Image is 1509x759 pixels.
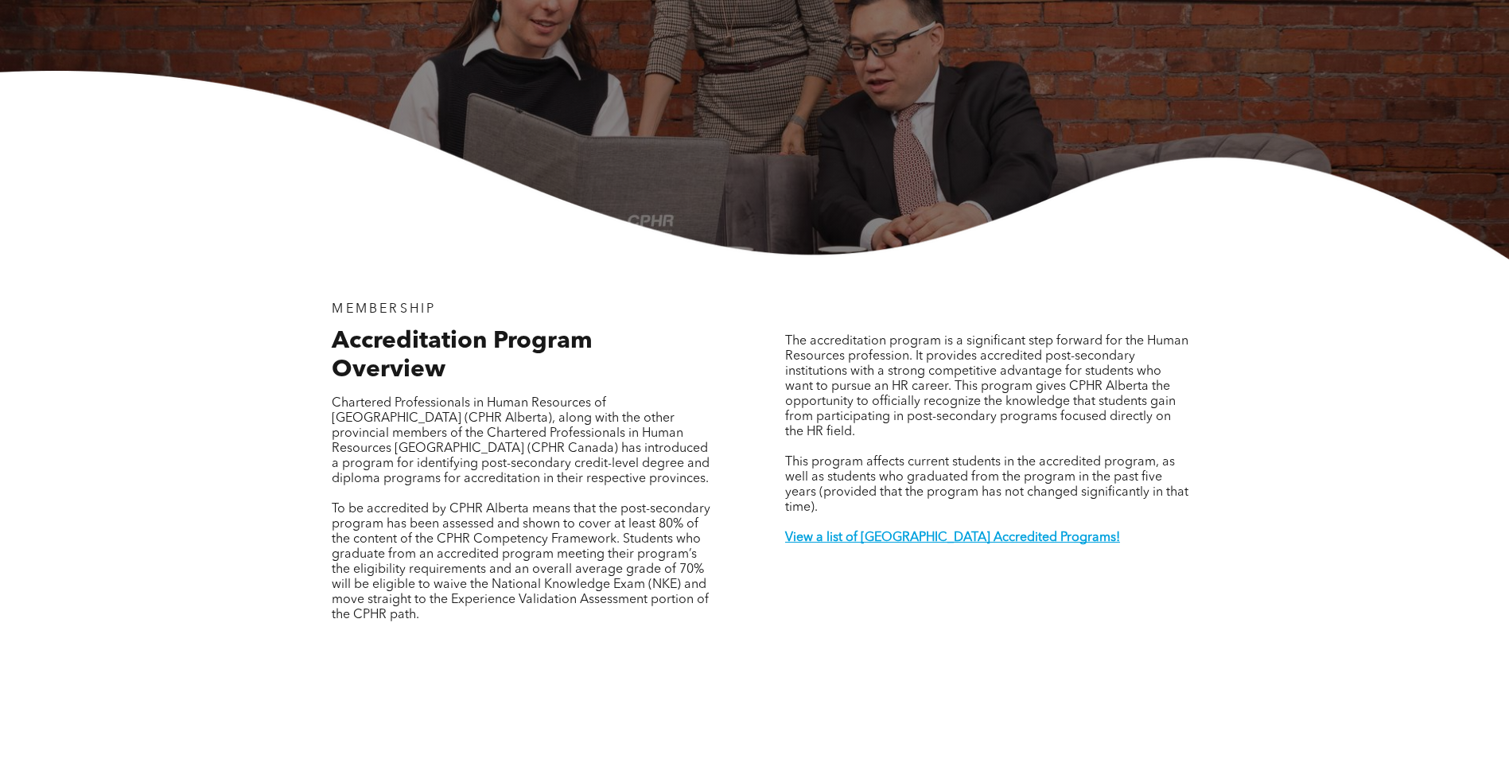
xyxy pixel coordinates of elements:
span: The accreditation program is a significant step forward for the Human Resources profession. It pr... [785,335,1188,438]
span: Accreditation Program Overview [332,329,593,382]
span: Chartered Professionals in Human Resources of [GEOGRAPHIC_DATA] (CPHR Alberta), along with the ot... [332,397,710,485]
span: This program affects current students in the accredited program, as well as students who graduate... [785,456,1188,514]
a: View a list of [GEOGRAPHIC_DATA] Accredited Programs! [785,531,1120,544]
span: MEMBERSHIP [332,303,436,316]
span: To be accredited by CPHR Alberta means that the post-secondary program has been assessed and show... [332,503,710,621]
